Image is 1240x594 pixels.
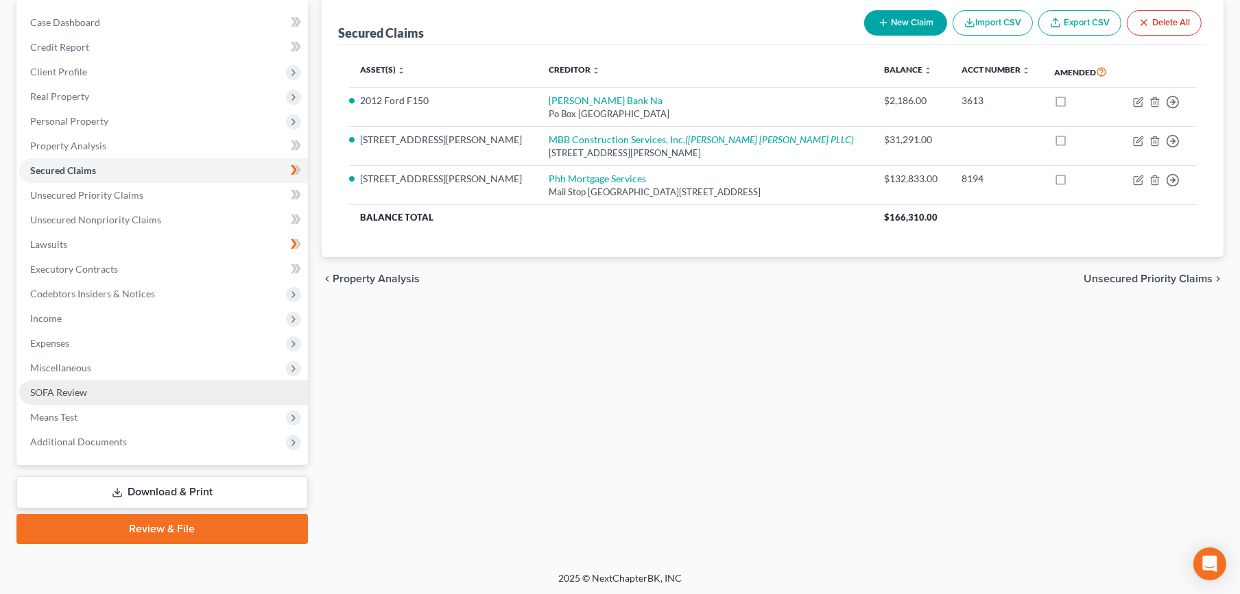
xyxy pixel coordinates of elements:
span: Property Analysis [333,273,420,284]
div: [STREET_ADDRESS][PERSON_NAME] [549,147,862,160]
button: New Claim [864,10,947,36]
a: Review & File [16,514,308,544]
li: 2012 Ford F150 [360,94,527,108]
i: unfold_more [397,66,405,75]
li: [STREET_ADDRESS][PERSON_NAME] [360,133,527,147]
span: Real Property [30,90,89,102]
span: Miscellaneous [30,362,91,373]
div: Secured Claims [338,25,424,41]
div: Po Box [GEOGRAPHIC_DATA] [549,108,862,121]
button: Unsecured Priority Claims chevron_right [1084,273,1224,284]
i: unfold_more [592,66,600,75]
div: $132,833.00 [884,172,940,186]
span: Property Analysis [30,140,106,151]
a: Export CSV [1038,10,1121,36]
th: Balance Total [349,205,873,230]
a: Credit Report [19,35,308,60]
span: SOFA Review [30,386,87,398]
a: Acct Number unfold_more [962,64,1030,75]
span: Executory Contracts [30,263,118,275]
a: SOFA Review [19,380,308,405]
span: Codebtors Insiders & Notices [30,288,155,299]
span: Credit Report [30,41,89,53]
i: chevron_left [322,273,333,284]
span: Additional Documents [30,436,127,447]
a: Balance unfold_more [884,64,932,75]
li: [STREET_ADDRESS][PERSON_NAME] [360,172,527,186]
div: Mail Stop [GEOGRAPHIC_DATA][STREET_ADDRESS] [549,186,862,199]
a: Executory Contracts [19,257,308,282]
a: Creditor unfold_more [549,64,600,75]
a: Phh Mortgage Services [549,173,646,184]
a: Download & Print [16,476,308,508]
a: Asset(s) unfold_more [360,64,405,75]
a: Property Analysis [19,134,308,158]
a: Secured Claims [19,158,308,183]
button: Delete All [1127,10,1202,36]
span: $166,310.00 [884,212,938,223]
span: Expenses [30,337,69,349]
div: $2,186.00 [884,94,940,108]
a: Unsecured Priority Claims [19,183,308,208]
i: ([PERSON_NAME] [PERSON_NAME] PLLC) [685,134,854,145]
span: Client Profile [30,66,87,77]
span: Unsecured Nonpriority Claims [30,214,161,225]
i: chevron_right [1213,273,1224,284]
a: Unsecured Nonpriority Claims [19,208,308,232]
button: chevron_left Property Analysis [322,273,420,284]
span: Unsecured Priority Claims [30,189,143,201]
button: Import CSV [953,10,1033,36]
div: $31,291.00 [884,133,940,147]
span: Unsecured Priority Claims [1084,273,1213,284]
i: unfold_more [924,66,932,75]
th: Amended [1043,56,1120,88]
span: Income [30,312,62,324]
div: 8194 [962,172,1032,186]
span: Lawsuits [30,238,67,250]
span: Case Dashboard [30,16,100,28]
a: [PERSON_NAME] Bank Na [549,95,663,106]
span: Means Test [30,411,77,423]
i: unfold_more [1022,66,1030,75]
span: Personal Property [30,115,108,127]
a: Case Dashboard [19,10,308,35]
div: 3613 [962,94,1032,108]
span: Secured Claims [30,164,96,176]
div: Open Intercom Messenger [1193,547,1226,580]
a: MBB Construction Services, Inc.([PERSON_NAME] [PERSON_NAME] PLLC) [549,134,854,145]
a: Lawsuits [19,232,308,257]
